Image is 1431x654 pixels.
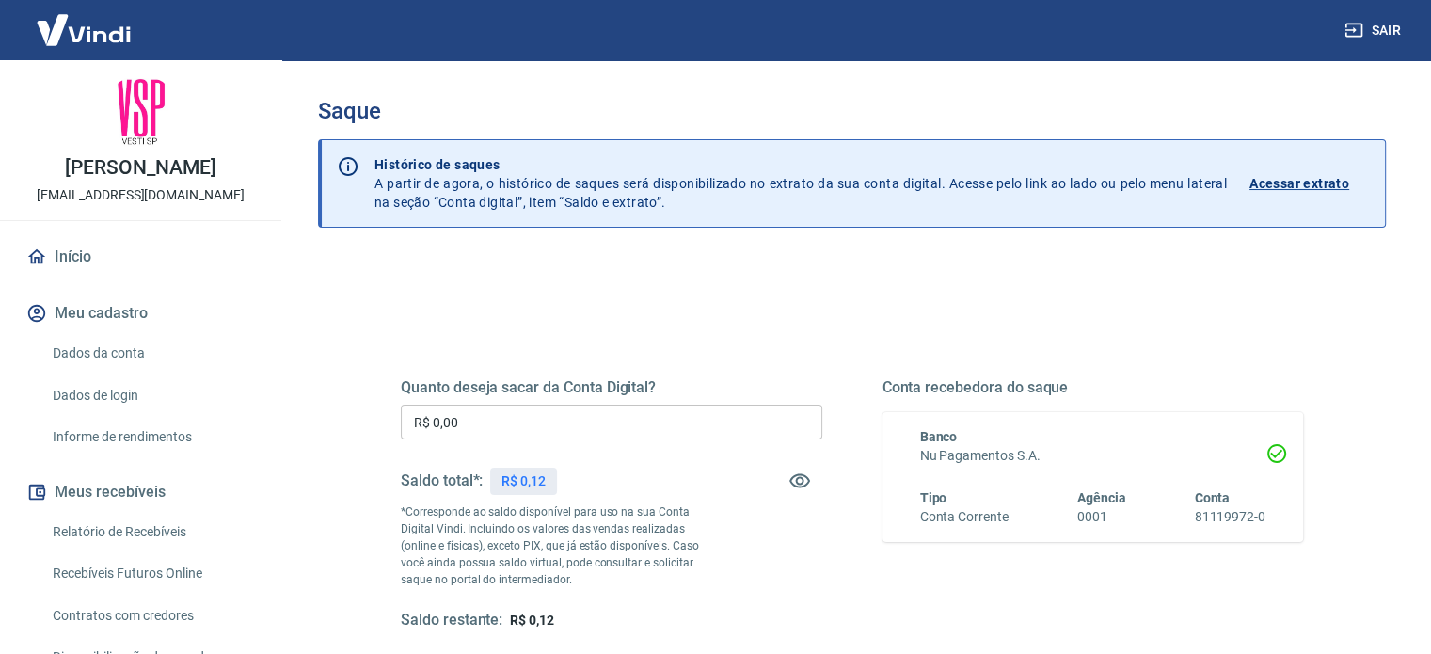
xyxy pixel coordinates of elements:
a: Informe de rendimentos [45,418,259,456]
p: A partir de agora, o histórico de saques será disponibilizado no extrato da sua conta digital. Ac... [374,155,1227,212]
p: *Corresponde ao saldo disponível para uso na sua Conta Digital Vindi. Incluindo os valores das ve... [401,503,717,588]
a: Dados de login [45,376,259,415]
button: Meus recebíveis [23,471,259,513]
a: Início [23,236,259,278]
p: [PERSON_NAME] [65,158,215,178]
a: Acessar extrato [1249,155,1370,212]
p: R$ 0,12 [501,471,546,491]
button: Sair [1341,13,1408,48]
span: Banco [920,429,958,444]
a: Relatório de Recebíveis [45,513,259,551]
img: 5990dbdb-e7cc-4624-9ccf-78676ac8a48a.jpeg [103,75,179,151]
h5: Conta recebedora do saque [882,378,1304,397]
h6: Nu Pagamentos S.A. [920,446,1266,466]
button: Meu cadastro [23,293,259,334]
h6: Conta Corrente [920,507,1009,527]
span: Agência [1077,490,1126,505]
h3: Saque [318,98,1386,124]
h5: Saldo restante: [401,611,502,630]
span: Conta [1194,490,1230,505]
a: Recebíveis Futuros Online [45,554,259,593]
p: Histórico de saques [374,155,1227,174]
h5: Quanto deseja sacar da Conta Digital? [401,378,822,397]
a: Dados da conta [45,334,259,373]
a: Contratos com credores [45,597,259,635]
h5: Saldo total*: [401,471,483,490]
h6: 0001 [1077,507,1126,527]
span: Tipo [920,490,947,505]
h6: 81119972-0 [1194,507,1265,527]
p: [EMAIL_ADDRESS][DOMAIN_NAME] [37,185,245,205]
p: Acessar extrato [1249,174,1349,193]
span: R$ 0,12 [510,613,554,628]
img: Vindi [23,1,145,58]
